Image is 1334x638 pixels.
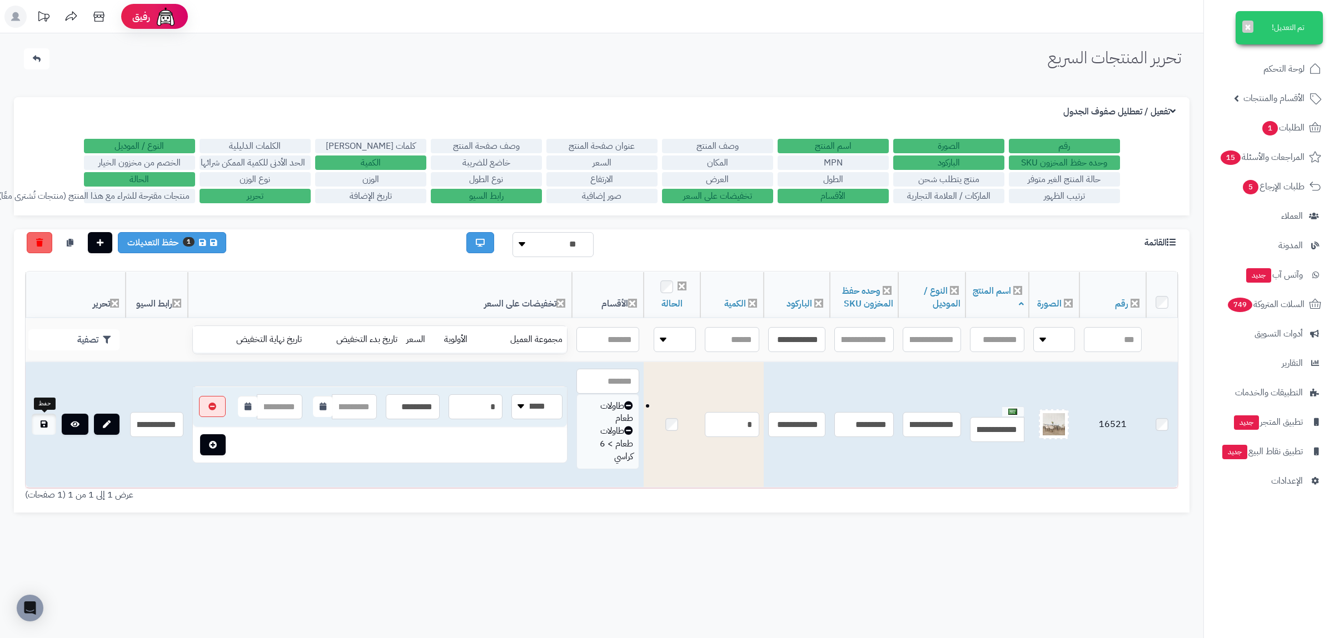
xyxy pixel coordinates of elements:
[1255,326,1303,341] span: أدوات التسويق
[1234,415,1259,430] span: جديد
[183,237,195,247] span: 1
[1242,21,1253,33] button: ×
[662,139,773,153] label: وصف المنتج
[34,398,56,410] div: حفظ
[778,172,889,187] label: الطول
[973,284,1024,310] a: اسم المنتج
[315,155,426,170] label: الكمية
[1115,297,1128,310] a: رقم
[724,297,746,310] a: الكمية
[842,284,893,310] a: وحده حفظ المخزون SKU
[402,326,440,353] td: السعر
[893,189,1004,203] label: الماركات / العلامة التجارية
[1211,468,1327,494] a: الإعدادات
[431,139,542,153] label: وصف صفحة المنتج
[1009,139,1120,153] label: رقم
[84,139,195,153] label: النوع / الموديل
[1211,114,1327,141] a: الطلبات1
[546,189,658,203] label: صور إضافية
[1263,61,1305,77] span: لوحة التحكم
[1079,362,1146,488] td: 16521
[583,425,633,463] div: طاولات طعام > 6 كراسي
[431,155,542,170] label: خاضع للضريبة
[1227,297,1305,312] span: السلات المتروكة
[126,272,188,318] th: رابط السيو
[583,400,633,425] div: طاولات طعام
[315,139,426,153] label: كلمات [PERSON_NAME]
[1219,149,1305,165] span: المراجعات والأسئلة
[661,297,683,310] a: الحالة
[1211,203,1327,229] a: العملاء
[1144,238,1178,248] h3: القائمة
[1211,232,1327,259] a: المدونة
[662,172,773,187] label: العرض
[546,139,658,153] label: عنوان صفحة المنتج
[1228,298,1252,312] span: 749
[1221,444,1303,459] span: تطبيق نقاط البيع
[1037,297,1062,310] a: الصورة
[1211,438,1327,465] a: تطبيق نقاط البيعجديد
[1048,48,1181,67] h1: تحرير المنتجات السريع
[26,272,126,318] th: تحرير
[662,189,773,203] label: تخفيضات على السعر
[315,189,426,203] label: تاريخ الإضافة
[1281,208,1303,224] span: العملاء
[1063,107,1178,117] h3: تفعيل / تعطليل صفوف الجدول
[306,326,402,353] td: تاريخ بدء التخفيض
[205,326,306,353] td: تاريخ نهاية التخفيض
[546,155,658,170] label: السعر
[893,139,1004,153] label: الصورة
[84,189,195,203] label: منتجات مقترحة للشراء مع هذا المنتج (منتجات تُشترى معًا)
[1211,409,1327,435] a: تطبيق المتجرجديد
[1245,267,1303,283] span: وآتس آب
[1009,155,1120,170] label: وحده حفظ المخزون SKU
[431,189,542,203] label: رابط السيو
[787,297,812,310] a: الباركود
[893,172,1004,187] label: منتج يتطلب شحن
[17,489,602,501] div: عرض 1 إلى 1 من 1 (1 صفحات)
[546,172,658,187] label: الارتفاع
[1008,409,1017,415] img: العربية
[84,172,195,187] label: الحالة
[1221,150,1241,165] span: 15
[1009,189,1120,203] label: ترتيب الظهور
[1233,414,1303,430] span: تطبيق المتجر
[29,6,57,31] a: تحديثات المنصة
[84,155,195,170] label: الخصم من مخزون الخيار
[1242,179,1305,194] span: طلبات الإرجاع
[1282,355,1303,371] span: التقارير
[132,10,150,23] span: رفيق
[1211,291,1327,318] a: السلات المتروكة749
[431,172,542,187] label: نوع الطول
[1009,172,1120,187] label: حالة المنتج الغير متوفر
[1211,350,1327,376] a: التقارير
[315,172,426,187] label: الوزن
[440,326,484,353] td: الأولوية
[118,232,226,253] a: حفظ التعديلات
[778,189,889,203] label: الأقسام
[1211,173,1327,200] a: طلبات الإرجاع5
[778,155,889,170] label: MPN
[662,155,773,170] label: المكان
[200,172,311,187] label: نوع الوزن
[1211,144,1327,170] a: المراجعات والأسئلة15
[1278,238,1303,253] span: المدونة
[1261,120,1305,135] span: الطلبات
[1262,121,1278,135] span: 1
[1211,56,1327,82] a: لوحة التحكم
[1211,262,1327,288] a: وآتس آبجديد
[484,326,567,353] td: مجموعة العميل
[200,155,311,170] label: الحد الأدنى للكمية الممكن شرائها
[1211,379,1327,406] a: التطبيقات والخدمات
[1243,180,1258,194] span: 5
[1271,473,1303,489] span: الإعدادات
[1235,385,1303,400] span: التطبيقات والخدمات
[1236,11,1323,44] div: تم التعديل!
[572,272,644,318] th: الأقسام
[893,155,1004,170] label: الباركود
[17,595,43,621] div: Open Intercom Messenger
[1246,268,1271,283] span: جديد
[188,272,572,318] th: تخفيضات على السعر
[924,284,960,310] a: النوع / الموديل
[1211,320,1327,347] a: أدوات التسويق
